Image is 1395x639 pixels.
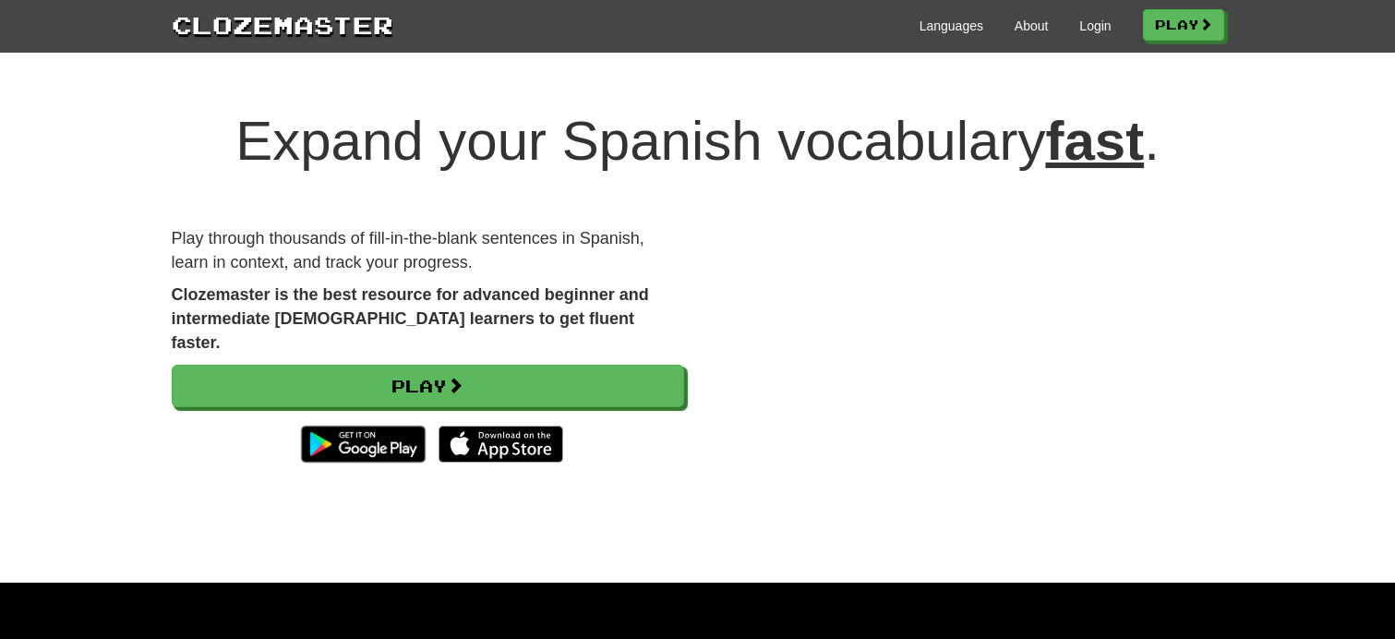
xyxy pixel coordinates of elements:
[172,111,1224,172] h1: Expand your Spanish vocabulary .
[1079,17,1111,35] a: Login
[172,7,393,42] a: Clozemaster
[292,416,435,472] img: Get it on Google Play
[172,285,649,351] strong: Clozemaster is the best resource for advanced beginner and intermediate [DEMOGRAPHIC_DATA] learne...
[1143,9,1224,41] a: Play
[920,17,983,35] a: Languages
[172,227,684,274] p: Play through thousands of fill-in-the-blank sentences in Spanish, learn in context, and track you...
[172,365,684,407] a: Play
[439,426,563,463] img: Download_on_the_App_Store_Badge_US-UK_135x40-25178aeef6eb6b83b96f5f2d004eda3bffbb37122de64afbaef7...
[1045,110,1144,172] u: fast
[1015,17,1049,35] a: About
